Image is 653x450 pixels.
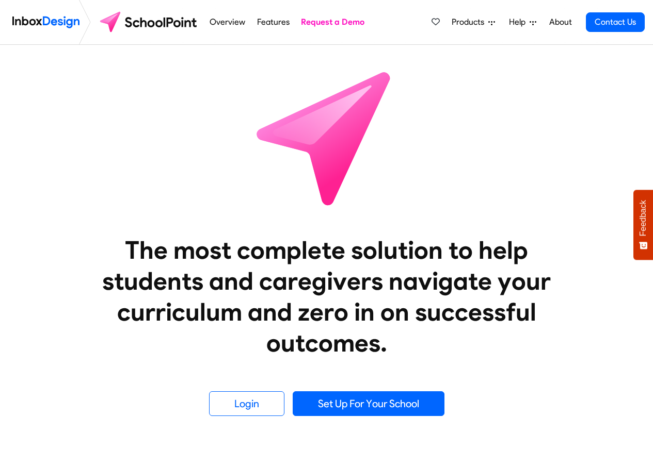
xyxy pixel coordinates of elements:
[639,200,648,236] span: Feedback
[509,16,530,28] span: Help
[254,12,292,32] a: Features
[448,12,499,32] a: Products
[209,391,284,416] a: Login
[207,12,248,32] a: Overview
[505,12,540,32] a: Help
[452,16,488,28] span: Products
[633,190,653,260] button: Feedback - Show survey
[95,10,204,35] img: schoolpoint logo
[82,235,572,358] heading: The most complete solution to help students and caregivers navigate your curriculum and zero in o...
[586,12,645,32] a: Contact Us
[293,391,444,416] a: Set Up For Your School
[546,12,575,32] a: About
[234,45,420,230] img: icon_schoolpoint.svg
[298,12,368,32] a: Request a Demo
